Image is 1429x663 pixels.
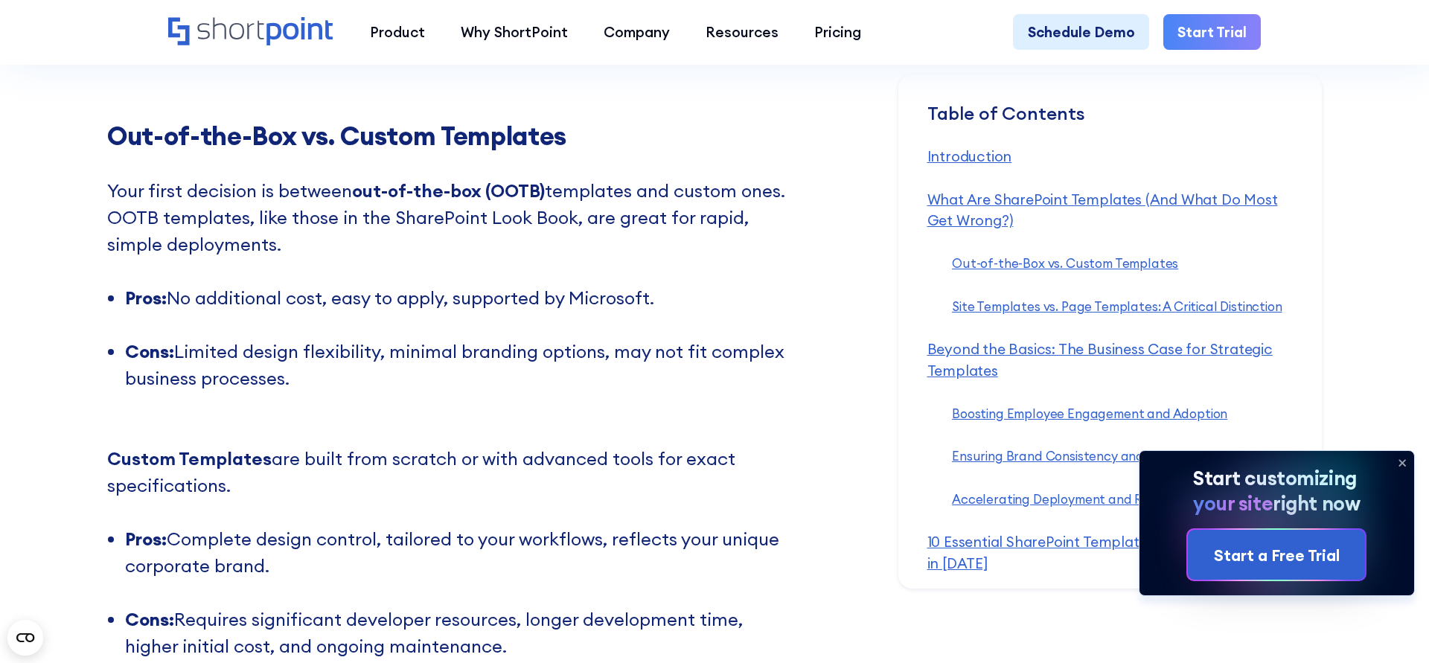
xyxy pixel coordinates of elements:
a: Introduction‍ [927,147,1012,165]
a: Home [168,17,334,48]
a: Why ShortPoint [443,14,586,50]
a: Beyond the Basics: The Business Case for Strategic Templates‍ [927,340,1273,379]
strong: Pros: [125,528,167,550]
div: Table of Contents ‍ [927,103,1294,146]
button: Open CMP widget [7,620,43,656]
a: What Are SharePoint Templates (And What Do Most Get Wrong?)‍ [927,190,1278,230]
strong: out-of-the-box (OOTB) [352,179,545,202]
a: Company [586,14,688,50]
a: Pricing [796,14,879,50]
a: Start Trial [1163,14,1261,50]
a: Schedule Demo [1013,14,1148,50]
li: Limited design flexibility, minimal branding options, may not fit complex business processes. ‍ [125,338,791,418]
a: Accelerating Deployment and Reducing IT Overhead‍ [952,491,1267,507]
a: Boosting Employee Engagement and Adoption‍ [952,406,1227,422]
a: Start a Free Trial [1188,530,1365,580]
strong: Pros: [125,286,167,309]
li: No additional cost, easy to apply, supported by Microsoft. ‍ [125,284,791,338]
strong: Cons: [125,340,174,362]
a: 10 Essential SharePoint Templates Your Intranet Needs in [DATE]‍ [927,533,1294,572]
div: Company [604,22,670,43]
strong: Cons: [125,608,174,630]
a: Resources [688,14,796,50]
a: Site Templates vs. Page Templates: A Critical Distinction‍ [952,298,1282,315]
strong: Out-of-the-Box vs. Custom Templates [107,119,566,152]
p: Your first decision is between templates and custom ones. OOTB templates, like those in the Share... [107,177,791,284]
div: Pricing [814,22,861,43]
div: Resources [706,22,779,43]
div: Start a Free Trial [1214,543,1340,567]
a: Out-of-the-Box vs. Custom Templates‍ [952,255,1178,272]
li: Complete design control, tailored to your workflows, reflects your unique corporate brand. ‍ [125,525,791,606]
p: are built from scratch or with advanced tools for exact specifications. ‍ [107,418,791,525]
a: Ensuring Brand Consistency and Governance‍ [952,448,1220,464]
strong: Custom Templates [107,447,272,470]
a: Product [352,14,443,50]
div: Product [370,22,425,43]
div: Why ShortPoint [461,22,568,43]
